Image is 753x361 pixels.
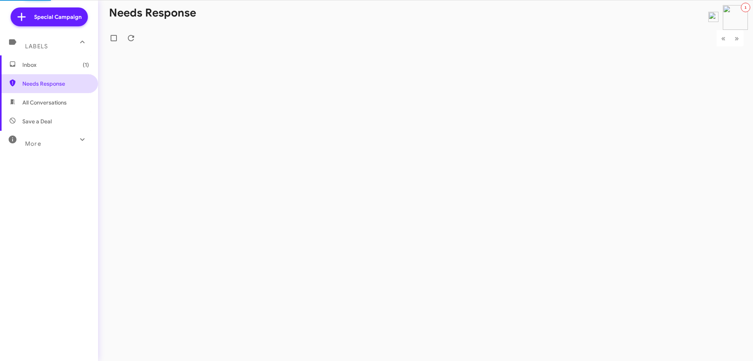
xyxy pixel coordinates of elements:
button: Next [730,30,744,46]
h1: Needs Response [109,7,196,19]
img: minimized-close.png [708,12,718,22]
span: « [721,33,726,43]
span: More [25,140,41,147]
a: Special Campaign [11,7,88,26]
button: Previous [717,30,730,46]
span: (1) [83,61,89,69]
span: » [735,33,739,43]
span: Save a Deal [22,117,52,125]
img: minimized-icon.png [723,5,748,30]
span: Needs Response [22,80,89,88]
span: Inbox [22,61,89,69]
div: 1 [741,3,750,12]
span: Special Campaign [34,13,82,21]
span: Labels [25,43,48,50]
span: All Conversations [22,99,67,106]
nav: Page navigation example [717,30,744,46]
